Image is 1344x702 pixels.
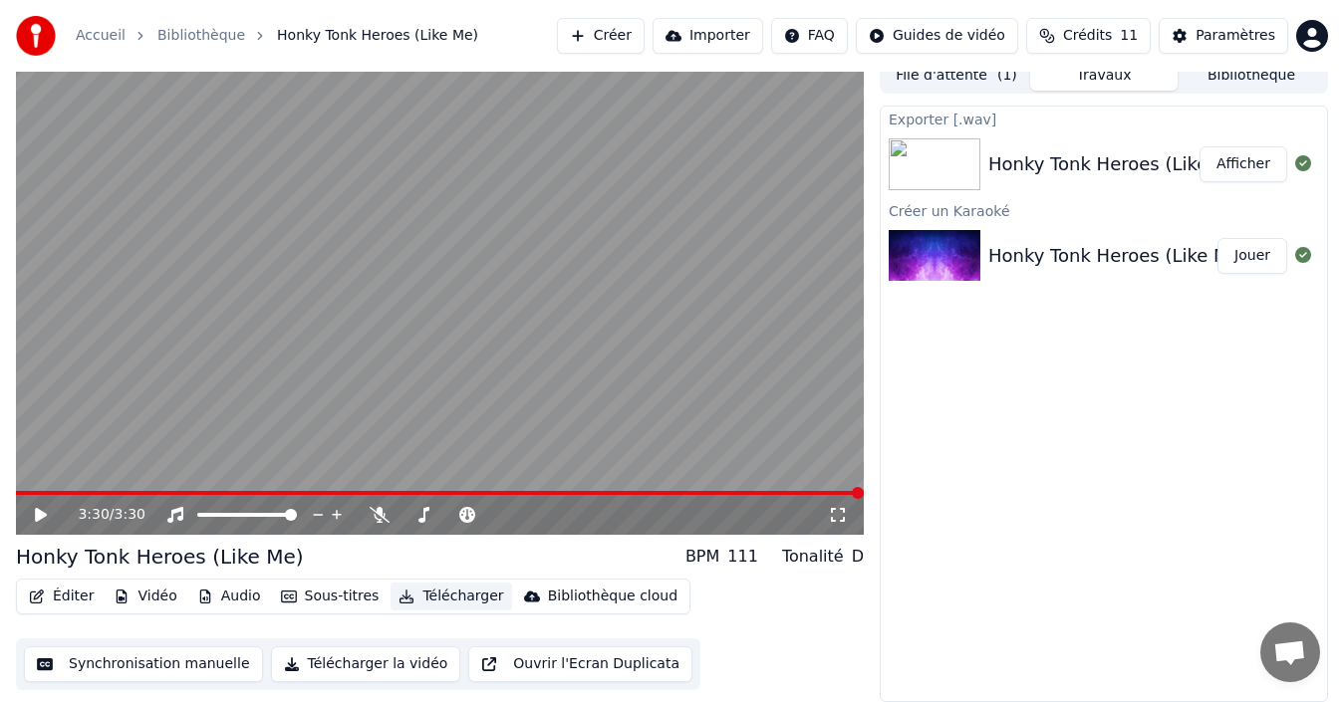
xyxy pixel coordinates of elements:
span: 3:30 [115,505,145,525]
button: Guides de vidéo [856,18,1018,54]
img: youka [16,16,56,56]
button: Travaux [1030,62,1178,91]
div: Exporter [.wav] [881,107,1327,130]
button: File d'attente [883,62,1030,91]
div: 111 [727,545,758,569]
button: Vidéo [106,583,184,610]
a: Bibliothèque [157,26,245,46]
button: Crédits11 [1026,18,1151,54]
span: Crédits [1063,26,1112,46]
div: Tonalité [782,545,844,569]
button: Paramètres [1159,18,1288,54]
span: 11 [1120,26,1138,46]
div: Honky Tonk Heroes (Like Me) [988,242,1247,270]
span: Honky Tonk Heroes (Like Me) [277,26,478,46]
button: Ouvrir l'Ecran Duplicata [468,646,692,682]
div: Créer un Karaoké [881,198,1327,222]
button: Sous-titres [273,583,388,610]
div: Honky Tonk Heroes (Like Me) [988,150,1247,178]
button: Jouer [1217,238,1287,274]
button: Synchronisation manuelle [24,646,263,682]
div: D [852,545,864,569]
span: ( 1 ) [997,66,1017,86]
div: Paramètres [1196,26,1275,46]
a: Ouvrir le chat [1260,622,1320,682]
button: Créer [557,18,645,54]
a: Accueil [76,26,126,46]
button: Afficher [1200,146,1287,182]
div: / [78,505,126,525]
nav: breadcrumb [76,26,478,46]
button: FAQ [771,18,848,54]
button: Importer [653,18,763,54]
button: Audio [189,583,269,610]
button: Télécharger [391,583,511,610]
span: 3:30 [78,505,109,525]
div: Honky Tonk Heroes (Like Me) [16,543,304,571]
button: Bibliothèque [1178,62,1325,91]
div: BPM [685,545,719,569]
div: Bibliothèque cloud [548,586,677,606]
button: Éditer [21,583,102,610]
button: Télécharger la vidéo [271,646,461,682]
